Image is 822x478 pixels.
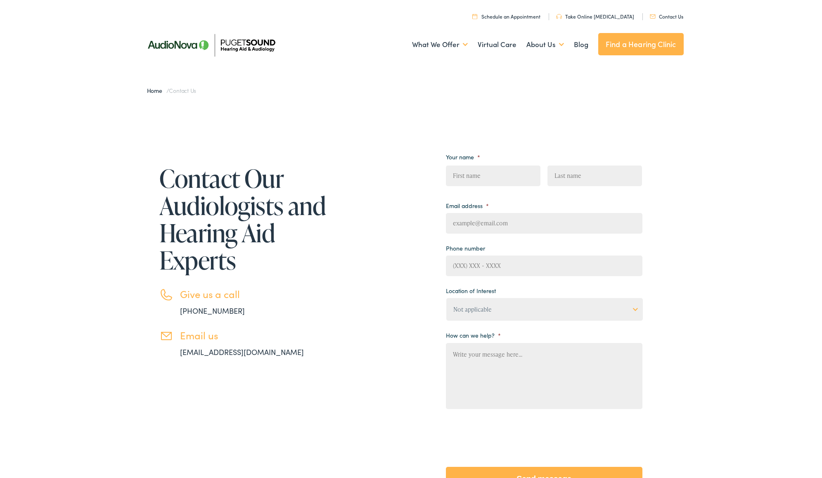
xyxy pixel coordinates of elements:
[446,331,501,339] label: How can we help?
[180,305,245,316] a: [PHONE_NUMBER]
[180,288,329,300] h3: Give us a call
[547,166,642,186] input: Last name
[446,420,571,452] iframe: reCAPTCHA
[446,202,489,209] label: Email address
[446,287,496,294] label: Location of Interest
[159,165,329,274] h1: Contact Our Audiologists and Hearing Aid Experts
[446,256,642,276] input: (XXX) XXX - XXXX
[478,29,516,60] a: Virtual Care
[412,29,468,60] a: What We Offer
[169,86,196,95] span: Contact Us
[650,13,683,20] a: Contact Us
[556,13,634,20] a: Take Online [MEDICAL_DATA]
[472,14,477,19] img: utility icon
[574,29,588,60] a: Blog
[446,166,540,186] input: First name
[650,14,656,19] img: utility icon
[556,14,562,19] img: utility icon
[180,347,304,357] a: [EMAIL_ADDRESS][DOMAIN_NAME]
[526,29,564,60] a: About Us
[180,329,329,341] h3: Email us
[147,86,166,95] a: Home
[446,213,642,234] input: example@email.com
[446,244,485,252] label: Phone number
[446,153,480,161] label: Your name
[598,33,684,55] a: Find a Hearing Clinic
[147,86,197,95] span: /
[472,13,540,20] a: Schedule an Appointment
